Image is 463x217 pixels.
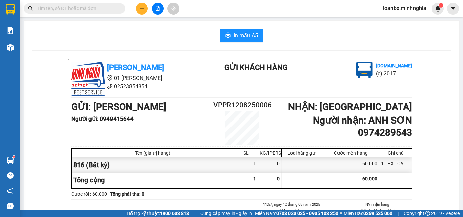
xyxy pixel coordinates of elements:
[13,156,15,158] sup: 1
[28,6,33,11] span: search
[171,6,176,11] span: aim
[425,211,430,216] span: copyright
[378,4,432,13] span: loanbx.minhnghia
[7,44,14,51] img: warehouse-icon
[324,150,377,156] div: Cước món hàng
[71,101,166,112] b: GỬI : [PERSON_NAME]
[7,203,14,209] span: message
[260,150,280,156] div: KG/[PERSON_NAME]
[140,6,144,11] span: plus
[136,3,148,15] button: plus
[379,157,412,173] div: 1 THX - CÁ
[7,172,14,179] span: question-circle
[257,208,326,214] li: NV nhận hàng
[435,5,441,12] img: icon-new-feature
[322,157,379,173] div: 60.000
[356,62,373,78] img: logo.jpg
[7,157,14,164] img: warehouse-icon
[127,210,189,217] span: Hỗ trợ kỹ thuật:
[110,191,144,197] b: Tổng phải thu: 0
[234,31,258,40] span: In mẫu A5
[200,210,253,217] span: Cung cấp máy in - giấy in:
[7,27,14,34] img: solution-icon
[71,190,107,198] div: Cước rồi : 60.000
[376,69,412,78] li: (c) 2017
[283,150,320,156] div: Loại hàng gửi
[7,188,14,194] span: notification
[381,150,410,156] div: Ghi chú
[450,5,456,12] span: caret-down
[276,211,338,216] strong: 0708 023 035 - 0935 103 250
[73,176,105,184] span: Tổng cộng
[362,176,377,181] span: 60.000
[194,210,195,217] span: |
[288,101,412,112] b: NHẬN : [GEOGRAPHIC_DATA]
[71,62,105,96] img: logo.jpg
[363,211,392,216] strong: 0369 525 060
[71,115,134,122] b: Người gửi : 0949415644
[398,210,399,217] span: |
[343,201,412,208] li: NV nhận hàng
[253,176,256,181] span: 1
[107,84,113,89] span: phone
[360,208,394,213] i: (Kí và ghi rõ họ tên)
[37,5,117,12] input: Tìm tên, số ĐT hoặc mã đơn
[73,150,232,156] div: Tên (giá trị hàng)
[160,211,189,216] strong: 1900 633 818
[107,63,164,72] b: [PERSON_NAME]
[255,210,338,217] span: Miền Nam
[220,29,263,42] button: printerIn mẫu A5
[6,4,15,15] img: logo-vxr
[440,3,442,8] span: 1
[439,3,443,8] sup: 1
[277,176,280,181] span: 0
[234,157,258,173] div: 1
[376,63,412,68] b: [DOMAIN_NAME]
[213,100,270,111] h2: VPPR1208250006
[447,3,459,15] button: caret-down
[224,63,288,72] b: Gửi khách hàng
[225,32,231,39] span: printer
[340,212,342,215] span: ⚪️
[71,82,197,91] li: 02523854854
[152,3,164,15] button: file-add
[258,157,282,173] div: 0
[236,150,256,156] div: SL
[107,75,113,81] span: environment
[167,3,179,15] button: aim
[344,210,392,217] span: Miền Bắc
[72,157,234,173] div: 816 (Bất kỳ)
[155,6,160,11] span: file-add
[71,74,197,82] li: 01 [PERSON_NAME]
[313,115,412,138] b: Người nhận : ANH SƠN 0974289543
[257,201,326,208] li: 11:57, ngày 12 tháng 08 năm 2025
